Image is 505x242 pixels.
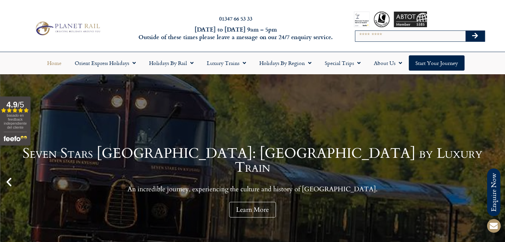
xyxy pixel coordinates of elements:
h1: Seven Stars [GEOGRAPHIC_DATA]: [GEOGRAPHIC_DATA] by Luxury Train [17,147,488,174]
a: Learn More [229,202,276,217]
a: Orient Express Holidays [68,55,142,71]
a: Start your Journey [409,55,464,71]
a: Home [41,55,68,71]
a: Luxury Trains [200,55,253,71]
p: An incredible journey, experiencing the culture and history of [GEOGRAPHIC_DATA]. [17,185,488,193]
img: Planet Rail Train Holidays Logo [33,20,102,37]
div: Previous slide [3,176,15,188]
a: Holidays by Rail [142,55,200,71]
button: Search [465,31,485,41]
h6: [DATE] to [DATE] 9am – 5pm Outside of these times please leave a message on our 24/7 enquiry serv... [136,26,335,41]
a: Special Trips [318,55,367,71]
a: Holidays by Region [253,55,318,71]
a: 01347 66 53 33 [219,15,252,22]
a: About Us [367,55,409,71]
nav: Menu [3,55,502,71]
